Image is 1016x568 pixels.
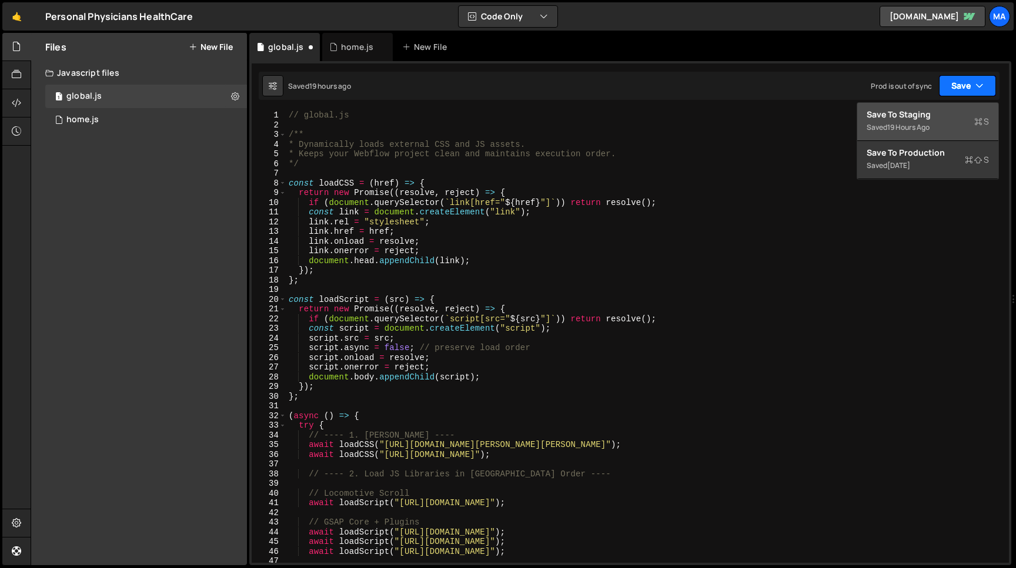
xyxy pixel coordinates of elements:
span: S [974,116,989,127]
div: 28 [252,372,286,382]
div: 21 [252,304,286,314]
span: S [965,154,989,166]
div: 15 [252,246,286,256]
div: 19 hours ago [309,81,351,91]
div: 9 [252,188,286,198]
div: 3 [252,130,286,140]
div: 43 [252,517,286,527]
div: Saved [288,81,351,91]
div: 40 [252,489,286,499]
div: 2 [252,120,286,130]
div: 7 [252,169,286,179]
div: 13 [252,227,286,237]
div: 46 [252,547,286,557]
div: 37 [252,459,286,469]
div: global.js [66,91,102,102]
div: 20 [252,295,286,305]
div: 1 [252,110,286,120]
div: 12 [252,217,286,227]
div: 34 [252,431,286,441]
div: 31 [252,401,286,411]
div: 36 [252,450,286,460]
div: 45 [252,537,286,547]
div: 38 [252,469,286,479]
div: 17 [252,265,286,275]
div: Personal Physicians HealthCare [45,9,193,23]
div: 30 [252,392,286,402]
a: 🤙 [2,2,31,31]
div: 5 [252,149,286,159]
div: 47 [252,556,286,566]
div: 39 [252,479,286,489]
a: [DOMAIN_NAME] [880,6,985,27]
div: Prod is out of sync [871,81,932,91]
div: 29 [252,382,286,392]
div: 11 [252,207,286,217]
button: Save to ProductionS Saved[DATE] [857,141,998,179]
div: 4 [252,140,286,150]
div: 18 [252,275,286,285]
div: [DATE] [887,160,910,170]
div: 19 hours ago [887,122,930,132]
div: Save to Production [867,147,989,159]
div: Javascript files [31,61,247,85]
div: 16 [252,256,286,266]
div: home.js [341,41,373,53]
div: 42 [252,508,286,518]
div: 24 [252,334,286,344]
button: Save [939,75,996,96]
button: New File [189,42,233,52]
button: Save to StagingS Saved19 hours ago [857,103,998,141]
button: Code Only [459,6,557,27]
div: 44 [252,527,286,537]
div: 19 [252,285,286,295]
div: 26 [252,353,286,363]
a: Ma [989,6,1010,27]
span: 1 [55,93,62,102]
div: 32 [252,411,286,421]
div: 10 [252,198,286,208]
div: New File [402,41,452,53]
div: 41 [252,498,286,508]
div: Save to Staging [867,109,989,120]
div: home.js [66,115,99,125]
div: 33 [252,421,286,431]
div: 27 [252,362,286,372]
div: 8 [252,179,286,189]
div: 14 [252,237,286,247]
div: 25 [252,343,286,353]
div: global.js [268,41,303,53]
h2: Files [45,41,66,53]
div: 17171/47430.js [45,85,247,108]
div: Saved [867,120,989,135]
div: 23 [252,324,286,334]
div: 6 [252,159,286,169]
div: Saved [867,159,989,173]
div: 17171/47431.js [45,108,247,132]
div: 35 [252,440,286,450]
div: 22 [252,314,286,324]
